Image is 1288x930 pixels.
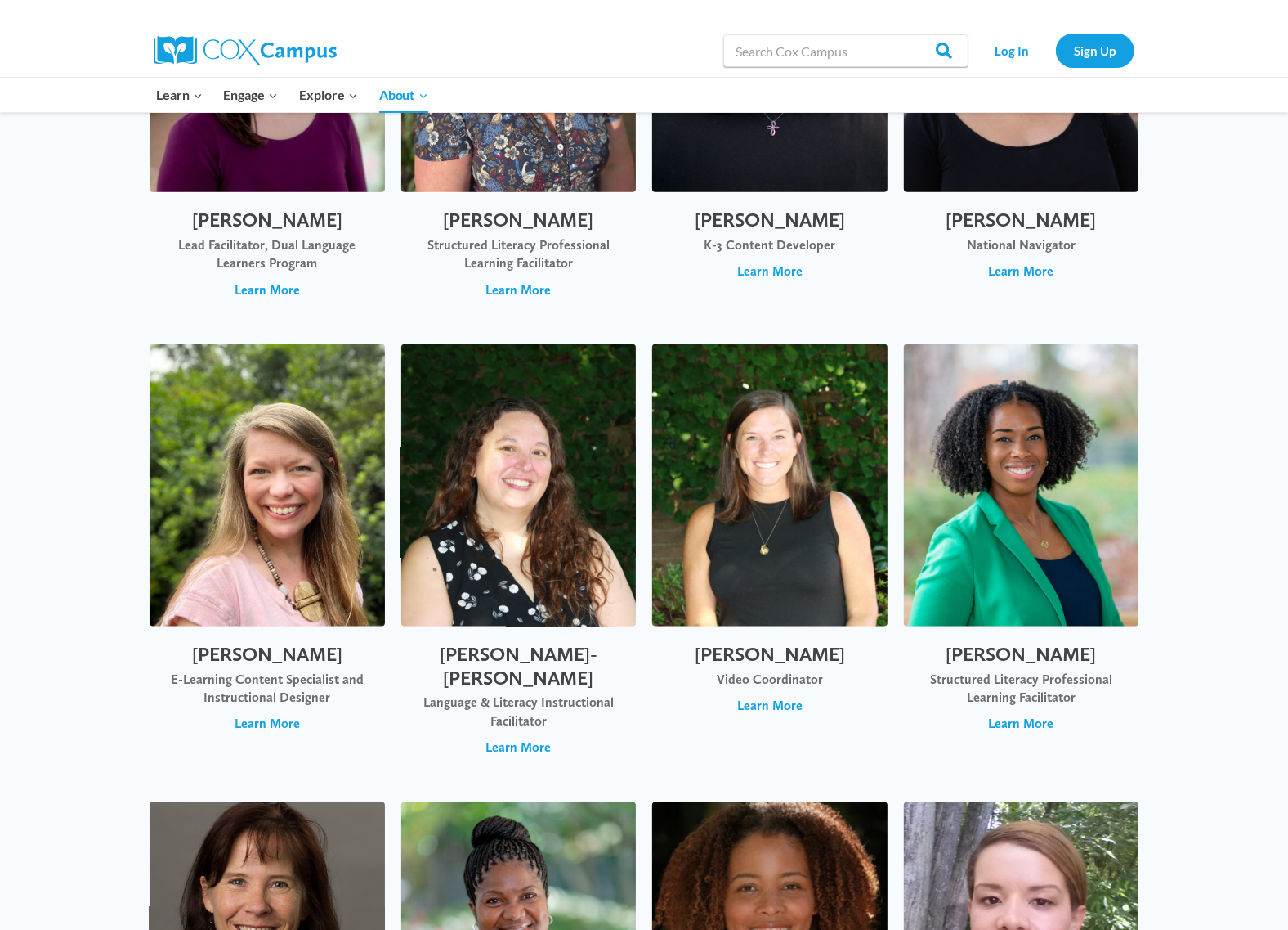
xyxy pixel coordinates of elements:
a: Log In [977,34,1048,67]
a: Sign Up [1056,34,1134,67]
h2: [PERSON_NAME] [669,209,871,232]
div: Video Coordinator [669,671,871,689]
div: Lead Facilitator, Dual Language Learners Program [166,236,369,273]
button: [PERSON_NAME] Video Coordinator Learn More [652,344,888,774]
span: Learn More [485,281,551,299]
div: Language & Literacy Instructional Facilitator [418,694,620,730]
button: [PERSON_NAME]-[PERSON_NAME] Language & Literacy Instructional Facilitator Learn More [401,344,637,774]
div: E-Learning Content Specialist and Instructional Designer [166,671,369,708]
h2: [PERSON_NAME] [920,209,1123,232]
h2: [PERSON_NAME] [166,209,369,232]
h2: [PERSON_NAME] [418,209,620,232]
h2: [PERSON_NAME] [920,643,1123,667]
span: Learn More [737,697,803,715]
h2: [PERSON_NAME] [669,643,871,667]
button: Child menu of Learn [145,78,213,112]
div: Structured Literacy Professional Learning Facilitator [920,671,1123,708]
button: Child menu of Explore [288,78,369,112]
span: Learn More [988,263,1053,281]
button: Child menu of Engage [213,78,289,112]
button: [PERSON_NAME] Structured Literacy Professional Learning Facilitator Learn More [904,344,1139,774]
h2: [PERSON_NAME]-[PERSON_NAME] [418,643,620,690]
nav: Secondary Navigation [977,34,1134,67]
input: Search Cox Campus [723,34,968,67]
span: Learn More [235,715,300,733]
div: K-3 Content Developer [669,236,871,254]
img: Cox Campus [154,36,337,65]
div: Structured Literacy Professional Learning Facilitator [418,236,620,273]
span: Learn More [737,263,803,281]
h2: [PERSON_NAME] [166,643,369,667]
span: Learn More [988,715,1053,733]
button: Child menu of About [369,78,439,112]
nav: Primary Navigation [145,78,438,112]
div: National Navigator [920,236,1123,254]
button: [PERSON_NAME] E-Learning Content Specialist and Instructional Designer Learn More [150,344,385,774]
span: Learn More [485,739,551,757]
span: Learn More [235,281,300,299]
